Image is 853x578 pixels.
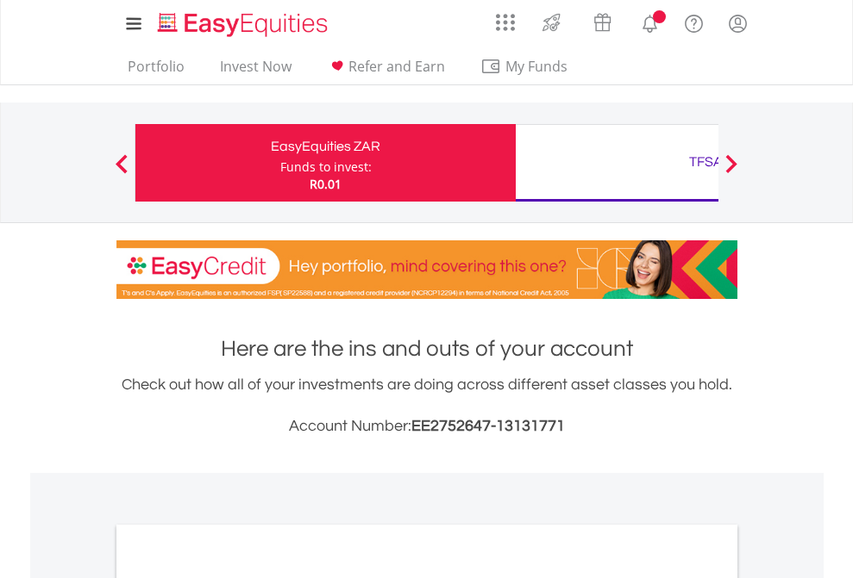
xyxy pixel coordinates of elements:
a: Vouchers [577,4,628,36]
span: Refer and Earn [348,57,445,76]
img: EasyEquities_Logo.png [154,10,335,39]
div: Funds to invest: [280,158,372,176]
img: thrive-v2.svg [537,9,566,36]
span: My Funds [480,55,593,78]
a: Home page [151,4,335,39]
div: Check out how all of your investments are doing across different asset classes you hold. [116,373,737,438]
a: AppsGrid [485,4,526,32]
h1: Here are the ins and outs of your account [116,333,737,364]
span: R0.01 [310,176,342,192]
a: Portfolio [121,58,191,84]
img: EasyCredit Promotion Banner [116,240,737,299]
a: Invest Now [213,58,298,84]
a: FAQ's and Support [672,4,716,39]
a: Refer and Earn [320,58,452,84]
img: grid-menu-icon.svg [496,13,515,32]
button: Previous [104,163,139,180]
span: EE2752647-13131771 [411,418,565,434]
h3: Account Number: [116,414,737,438]
a: My Profile [716,4,760,42]
div: EasyEquities ZAR [146,134,505,158]
img: vouchers-v2.svg [588,9,617,36]
button: Next [714,163,749,180]
a: Notifications [628,4,672,39]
